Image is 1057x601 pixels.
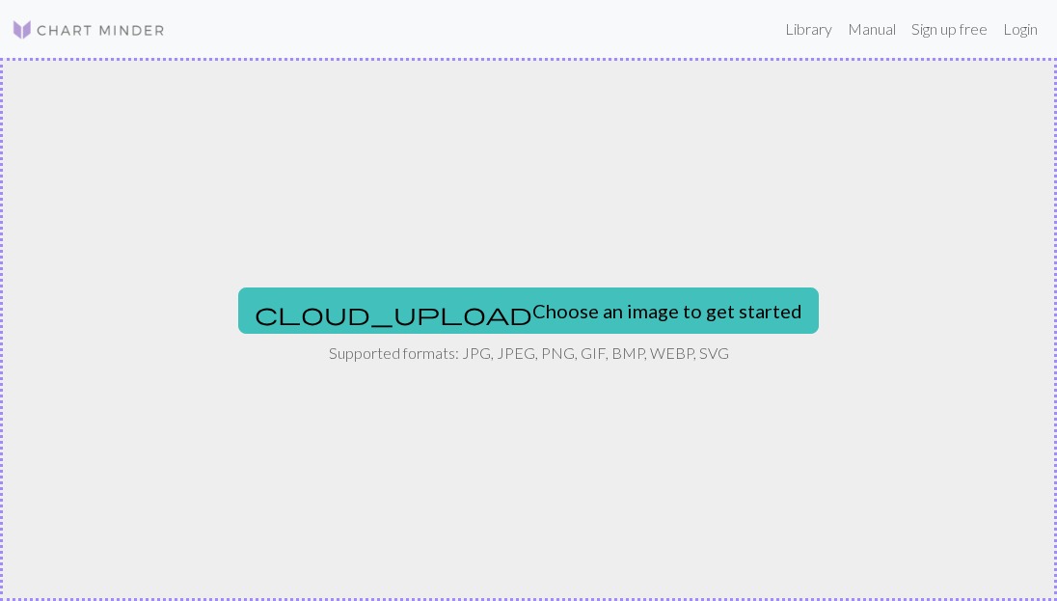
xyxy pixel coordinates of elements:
[12,18,166,41] img: Logo
[995,10,1045,48] a: Login
[904,10,995,48] a: Sign up free
[777,10,840,48] a: Library
[840,10,904,48] a: Manual
[329,341,729,365] p: Supported formats: JPG, JPEG, PNG, GIF, BMP, WEBP, SVG
[238,287,819,334] button: Choose an image to get started
[255,300,532,327] span: cloud_upload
